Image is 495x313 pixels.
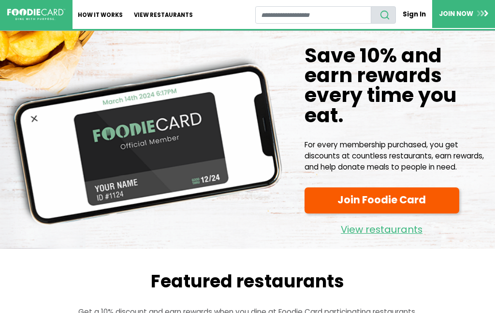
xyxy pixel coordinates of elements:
a: Join Foodie Card [305,187,459,213]
input: restaurant search [255,6,372,24]
h2: Featured restaurants [7,271,488,292]
a: Sign In [396,6,432,23]
p: For every membership purchased, you get discounts at countless restaurants, earn rewards, and hel... [305,140,488,172]
a: View restaurants [305,217,459,238]
h1: Save 10% and earn rewards every time you eat. [305,45,488,125]
img: FoodieCard; Eat, Drink, Save, Donate [7,9,65,20]
button: search [371,6,396,24]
